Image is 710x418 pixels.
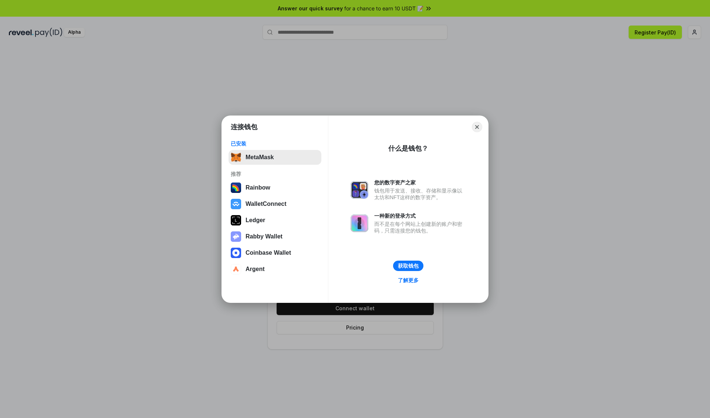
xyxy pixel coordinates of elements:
[231,199,241,209] img: svg+xml,%3Csvg%20width%3D%2228%22%20height%3D%2228%22%20viewBox%3D%220%200%2028%2028%22%20fill%3D...
[231,152,241,163] img: svg+xml,%3Csvg%20fill%3D%22none%22%20height%3D%2233%22%20viewBox%3D%220%200%2035%2033%22%20width%...
[388,144,428,153] div: 什么是钱包？
[229,262,321,277] button: Argent
[231,140,319,147] div: 已安装
[229,150,321,165] button: MetaMask
[246,201,287,207] div: WalletConnect
[246,184,270,191] div: Rainbow
[398,262,419,269] div: 获取钱包
[231,264,241,274] img: svg+xml,%3Csvg%20width%3D%2228%22%20height%3D%2228%22%20viewBox%3D%220%200%2028%2028%22%20fill%3D...
[231,215,241,225] img: svg+xml,%3Csvg%20xmlns%3D%22http%3A%2F%2Fwww.w3.org%2F2000%2Fsvg%22%20width%3D%2228%22%20height%3...
[229,229,321,244] button: Rabby Wallet
[231,123,257,131] h1: 连接钱包
[231,231,241,242] img: svg+xml,%3Csvg%20xmlns%3D%22http%3A%2F%2Fwww.w3.org%2F2000%2Fsvg%22%20fill%3D%22none%22%20viewBox...
[231,171,319,177] div: 推荐
[246,266,265,272] div: Argent
[351,214,368,232] img: svg+xml,%3Csvg%20xmlns%3D%22http%3A%2F%2Fwww.w3.org%2F2000%2Fsvg%22%20fill%3D%22none%22%20viewBox...
[374,221,466,234] div: 而不是在每个网站上创建新的账户和密码，只需连接您的钱包。
[229,197,321,211] button: WalletConnect
[351,181,368,199] img: svg+xml,%3Csvg%20xmlns%3D%22http%3A%2F%2Fwww.w3.org%2F2000%2Fsvg%22%20fill%3D%22none%22%20viewBox...
[229,213,321,228] button: Ledger
[374,187,466,201] div: 钱包用于发送、接收、存储和显示像以太坊和NFT这样的数字资产。
[393,261,423,271] button: 获取钱包
[246,217,265,224] div: Ledger
[398,277,419,284] div: 了解更多
[246,250,291,256] div: Coinbase Wallet
[231,248,241,258] img: svg+xml,%3Csvg%20width%3D%2228%22%20height%3D%2228%22%20viewBox%3D%220%200%2028%2028%22%20fill%3D...
[231,183,241,193] img: svg+xml,%3Csvg%20width%3D%22120%22%20height%3D%22120%22%20viewBox%3D%220%200%20120%20120%22%20fil...
[246,154,274,161] div: MetaMask
[393,275,423,285] a: 了解更多
[246,233,283,240] div: Rabby Wallet
[229,180,321,195] button: Rainbow
[472,122,482,132] button: Close
[229,245,321,260] button: Coinbase Wallet
[374,179,466,186] div: 您的数字资产之家
[374,213,466,219] div: 一种新的登录方式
